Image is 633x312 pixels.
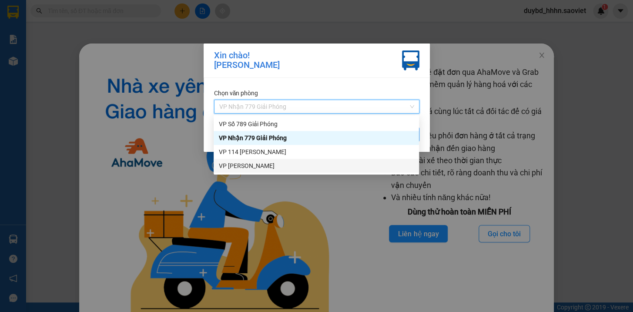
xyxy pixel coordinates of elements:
[214,50,280,70] div: Xin chào! [PERSON_NAME]
[219,133,414,143] div: VP Nhận 779 Giải Phóng
[219,161,414,171] div: VP [PERSON_NAME]
[219,147,414,157] div: VP 114 [PERSON_NAME]
[214,145,419,159] div: VP 114 Trần Nhật Duật
[214,88,419,98] div: Chọn văn phòng
[219,119,414,129] div: VP Số 789 Giải Phóng
[402,50,419,70] img: vxr-icon
[214,117,419,131] div: VP Số 789 Giải Phóng
[214,159,419,173] div: VP Gia Lâm
[219,100,414,113] span: VP Nhận 779 Giải Phóng
[214,131,419,145] div: VP Nhận 779 Giải Phóng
